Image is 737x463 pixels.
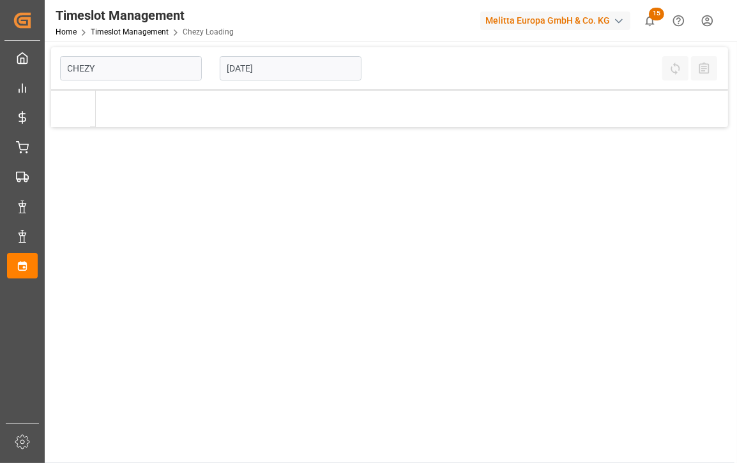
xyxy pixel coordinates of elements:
input: DD-MM-YYYY [220,56,361,80]
a: Home [56,27,77,36]
button: show 15 new notifications [635,6,664,35]
a: Timeslot Management [91,27,169,36]
div: Melitta Europa GmbH & Co. KG [480,11,630,30]
div: Timeslot Management [56,6,234,25]
button: Melitta Europa GmbH & Co. KG [480,8,635,33]
span: 15 [649,8,664,20]
input: Type to search/select [60,56,202,80]
button: Help Center [664,6,693,35]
